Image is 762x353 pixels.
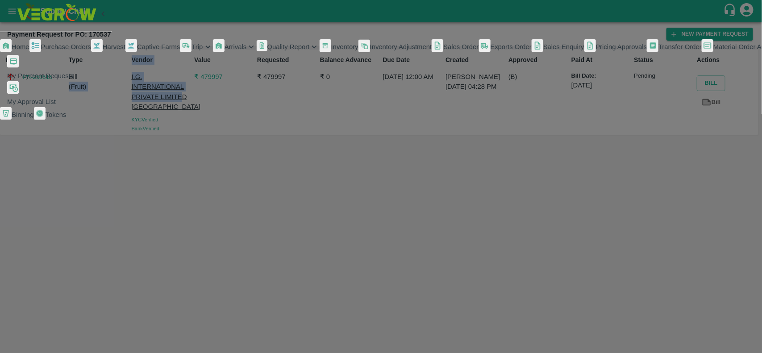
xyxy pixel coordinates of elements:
[532,39,543,52] img: sales
[432,39,479,55] a: salesSales Order
[443,43,479,50] span: Sales Order
[103,43,125,50] span: Harvest
[479,39,532,55] a: shipmentsExports Order
[370,43,432,50] span: Inventory Adjustment
[180,39,192,52] img: delivery
[192,43,203,50] span: Trip
[213,39,225,52] img: whArrival
[658,43,702,50] span: Transfer Order
[702,39,713,52] img: centralMaterial
[267,43,310,50] span: Quality Report
[225,43,246,50] span: Arrivals
[7,81,19,94] img: approval
[12,43,29,50] span: Home
[180,39,212,55] div: deliveryTrip
[257,40,320,54] div: qualityReportQuality Report
[213,39,257,55] div: whArrivalArrivals
[91,39,103,52] img: harvest
[125,39,137,52] img: harvest
[584,39,647,55] a: salesPricing Approvals
[125,39,180,55] a: harvestCaptive Farms
[358,39,432,55] a: inventoryInventory Adjustment
[584,39,596,52] img: sales
[491,43,532,50] span: Exports Order
[320,39,358,55] a: whInventoryInventory
[12,111,34,118] span: Binning
[46,111,67,118] span: Tokens
[331,43,358,50] span: Inventory
[532,39,584,55] a: salesSales Enquiry
[432,39,443,52] img: sales
[29,39,41,52] img: reciept
[137,43,180,50] span: Captive Farms
[7,98,56,105] span: My Approval List
[41,43,91,50] span: Purchase Orders
[7,81,112,107] a: approvalMy Approval List
[647,39,658,52] img: whTransfer
[543,43,584,50] span: Sales Enquiry
[7,72,74,79] span: My Payment Requests
[596,43,647,50] span: Pricing Approvals
[7,55,112,81] a: paymentMy Payment Requests
[7,55,19,68] img: payment
[358,39,370,52] img: inventory
[34,107,67,123] a: tokensTokens
[647,39,702,55] a: whTransferTransfer Order
[29,39,91,55] a: recieptPurchase Orders
[257,40,267,51] img: qualityReport
[34,107,46,120] img: tokens
[91,39,125,55] a: harvestHarvest
[479,39,491,52] img: shipments
[320,39,331,52] img: whInventory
